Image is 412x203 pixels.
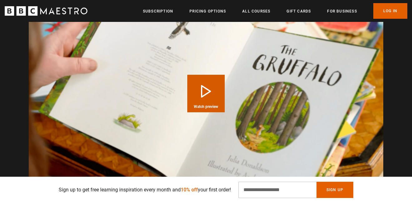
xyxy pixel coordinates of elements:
[327,8,357,14] a: For business
[187,75,225,112] button: Play Course overview for Writing Children's Picture Books with Julia Donaldson
[316,182,353,198] button: Sign Up
[373,3,407,19] a: Log In
[287,8,311,14] a: Gift Cards
[189,8,226,14] a: Pricing Options
[143,3,407,19] nav: Primary
[181,187,198,193] span: 10% off
[5,6,87,16] svg: BBC Maestro
[194,105,218,109] span: Watch preview
[242,8,270,14] a: All Courses
[59,186,231,194] p: Sign up to get free learning inspiration every month and your first order!
[143,8,173,14] a: Subscription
